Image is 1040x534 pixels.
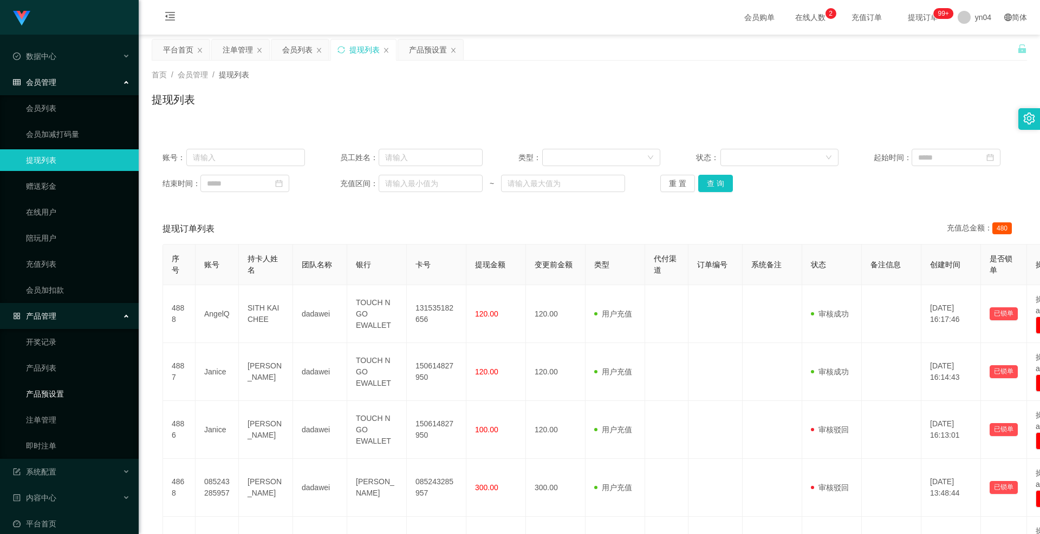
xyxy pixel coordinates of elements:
[811,483,849,492] span: 审核驳回
[163,39,193,60] div: 平台首页
[13,467,56,476] span: 系统配置
[594,309,632,318] span: 用户充值
[475,309,498,318] span: 120.00
[921,401,981,459] td: [DATE] 16:13:01
[696,152,720,163] span: 状态：
[26,97,130,119] a: 会员列表
[475,367,498,376] span: 120.00
[347,343,407,401] td: TOUCH N GO EWALLET
[223,39,253,60] div: 注单管理
[275,180,283,187] i: 图标: calendar
[26,175,130,197] a: 赠送彩金
[825,8,836,19] sup: 2
[293,343,347,401] td: dadawei
[846,14,887,21] span: 充值订单
[349,39,380,60] div: 提现列表
[654,254,677,274] span: 代付渠道
[152,1,188,35] i: 图标: menu-fold
[212,70,214,79] span: /
[874,152,912,163] span: 起始时间：
[751,260,782,269] span: 系统备注
[347,401,407,459] td: TOUCH N GO EWALLET
[172,254,179,274] span: 序号
[13,11,30,26] img: logo.9652507e.png
[356,260,371,269] span: 银行
[26,279,130,301] a: 会员加扣款
[483,178,501,189] span: ~
[990,365,1018,378] button: 已锁单
[13,52,21,60] i: 图标: check-circle-o
[316,47,322,54] i: 图标: close
[163,343,196,401] td: 4887
[870,260,901,269] span: 备注信息
[407,459,466,517] td: 085243285957
[921,459,981,517] td: [DATE] 13:48:44
[26,357,130,379] a: 产品列表
[501,175,625,192] input: 请输入最大值为
[1023,113,1035,124] i: 图标: setting
[526,343,586,401] td: 120.00
[450,47,457,54] i: 图标: close
[26,435,130,457] a: 即时注单
[239,401,293,459] td: [PERSON_NAME]
[594,483,632,492] span: 用户充值
[535,260,573,269] span: 变更前金额
[152,70,167,79] span: 首页
[518,152,543,163] span: 类型：
[347,285,407,343] td: TOUCH N GO EWALLET
[162,178,200,189] span: 结束时间：
[1017,44,1027,54] i: 图标: unlock
[163,459,196,517] td: 4868
[293,285,347,343] td: dadawei
[248,254,278,274] span: 持卡人姓名
[660,175,695,192] button: 重 置
[293,401,347,459] td: dadawei
[162,222,214,235] span: 提现订单列表
[196,343,239,401] td: Janice
[790,14,831,21] span: 在线人数
[256,47,263,54] i: 图标: close
[992,222,1012,234] span: 480
[13,468,21,476] i: 图标: form
[347,459,407,517] td: [PERSON_NAME]
[990,423,1018,436] button: 已锁单
[379,149,483,166] input: 请输入
[162,152,186,163] span: 账号：
[829,8,833,19] p: 2
[526,401,586,459] td: 120.00
[13,493,56,502] span: 内容中心
[811,260,826,269] span: 状态
[204,260,219,269] span: 账号
[302,260,332,269] span: 团队名称
[171,70,173,79] span: /
[698,175,733,192] button: 查 询
[383,47,389,54] i: 图标: close
[13,312,56,320] span: 产品管理
[26,227,130,249] a: 陪玩用户
[415,260,431,269] span: 卡号
[921,343,981,401] td: [DATE] 16:14:43
[811,367,849,376] span: 审核成功
[825,154,832,162] i: 图标: down
[990,481,1018,494] button: 已锁单
[594,260,609,269] span: 类型
[13,78,21,86] i: 图标: table
[475,425,498,434] span: 100.00
[163,285,196,343] td: 4888
[594,367,632,376] span: 用户充值
[526,459,586,517] td: 300.00
[647,154,654,162] i: 图标: down
[811,425,849,434] span: 审核驳回
[13,494,21,502] i: 图标: profile
[475,260,505,269] span: 提现金额
[407,285,466,343] td: 131535182656
[239,285,293,343] td: SITH KAI CHEE
[594,425,632,434] span: 用户充值
[196,401,239,459] td: Janice
[526,285,586,343] td: 120.00
[26,409,130,431] a: 注单管理
[340,178,378,189] span: 充值区间：
[239,343,293,401] td: [PERSON_NAME]
[13,312,21,320] i: 图标: appstore-o
[930,260,960,269] span: 创建时间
